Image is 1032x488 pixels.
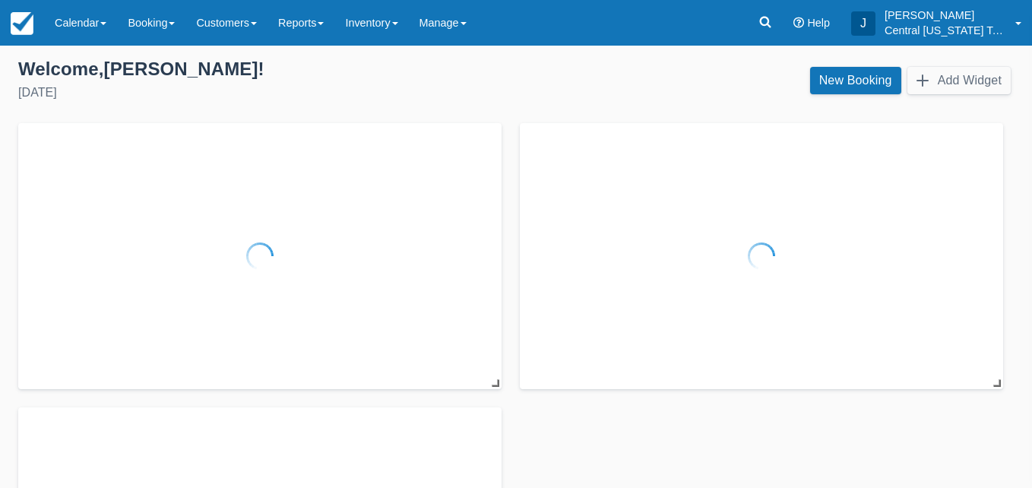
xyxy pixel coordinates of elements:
[885,23,1006,38] p: Central [US_STATE] Tours
[18,58,504,81] div: Welcome , [PERSON_NAME] !
[810,67,901,94] a: New Booking
[851,11,875,36] div: J
[885,8,1006,23] p: [PERSON_NAME]
[793,17,804,28] i: Help
[907,67,1011,94] button: Add Widget
[18,84,504,102] div: [DATE]
[11,12,33,35] img: checkfront-main-nav-mini-logo.png
[807,17,830,29] span: Help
